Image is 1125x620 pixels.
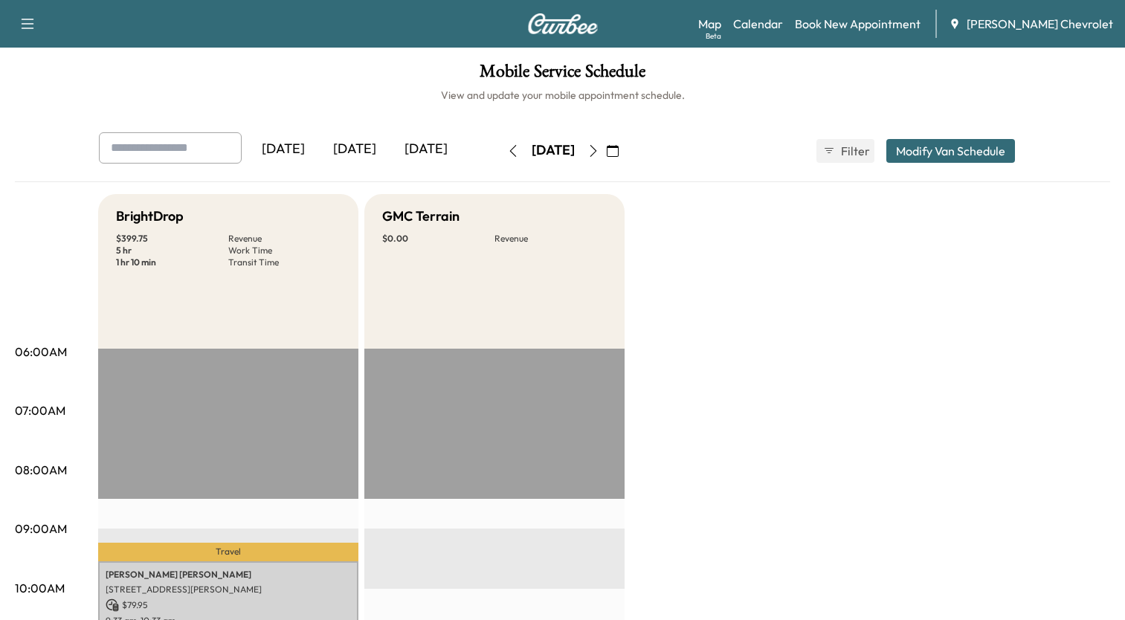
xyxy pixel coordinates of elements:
p: 08:00AM [15,461,67,479]
p: 09:00AM [15,520,67,537]
p: [STREET_ADDRESS][PERSON_NAME] [106,584,351,595]
img: Curbee Logo [527,13,599,34]
p: 07:00AM [15,401,65,419]
p: Work Time [228,245,341,256]
p: 1 hr 10 min [116,256,228,268]
div: [DATE] [390,132,462,167]
h6: View and update your mobile appointment schedule. [15,88,1110,103]
div: Beta [706,30,721,42]
span: [PERSON_NAME] Chevrolet [967,15,1113,33]
p: Transit Time [228,256,341,268]
p: 06:00AM [15,343,67,361]
p: Revenue [494,233,607,245]
a: Book New Appointment [795,15,921,33]
div: [DATE] [248,132,319,167]
p: Revenue [228,233,341,245]
div: [DATE] [319,132,390,167]
p: $ 79.95 [106,598,351,612]
a: Calendar [733,15,783,33]
p: Travel [98,543,358,562]
h5: GMC Terrain [382,206,460,227]
p: 5 hr [116,245,228,256]
a: MapBeta [698,15,721,33]
p: 10:00AM [15,579,65,597]
span: Filter [841,142,868,160]
div: [DATE] [532,141,575,160]
p: $ 399.75 [116,233,228,245]
button: Modify Van Schedule [886,139,1015,163]
p: [PERSON_NAME] [PERSON_NAME] [106,569,351,581]
h5: BrightDrop [116,206,184,227]
p: $ 0.00 [382,233,494,245]
button: Filter [816,139,874,163]
h1: Mobile Service Schedule [15,62,1110,88]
